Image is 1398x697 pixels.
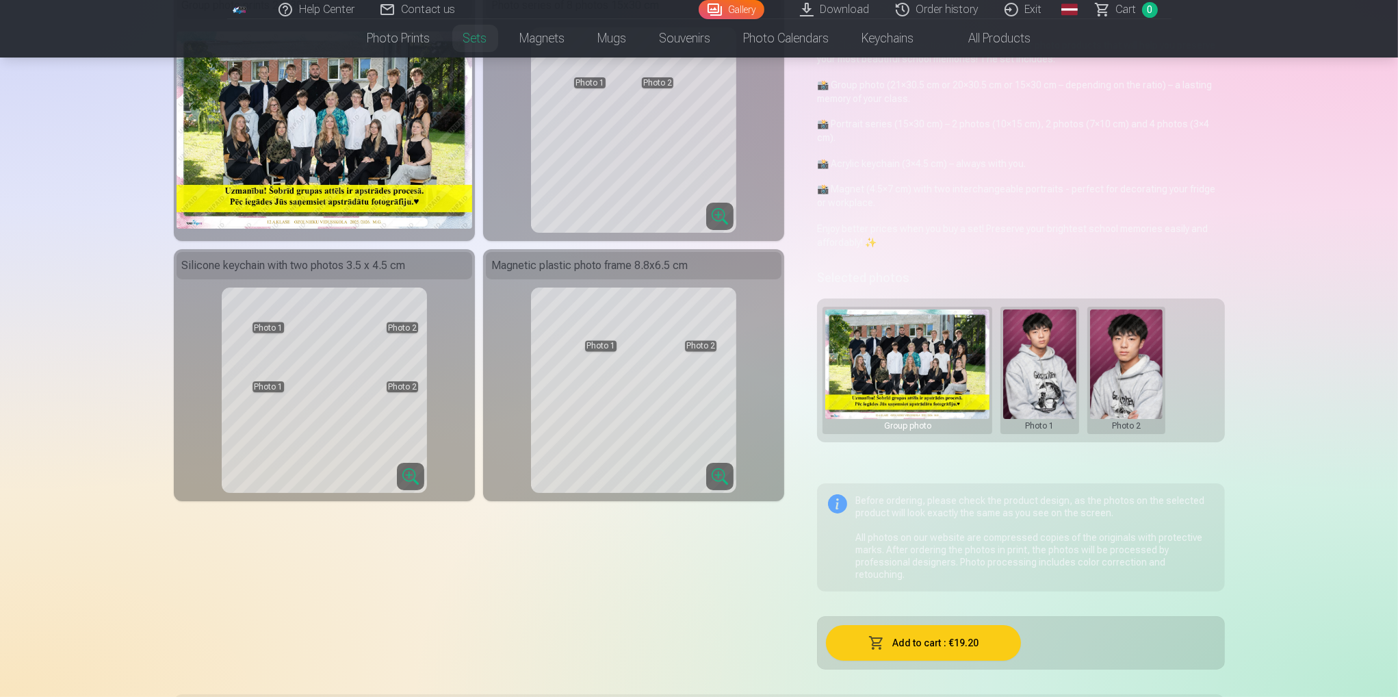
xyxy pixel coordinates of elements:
[817,158,1026,169] font: 📸 Acrylic keychain (3×4.5 cm) – always with you.
[893,637,942,648] font: Add to cart
[1147,4,1152,15] font: 0
[582,19,643,58] a: Mugs
[817,183,1215,208] font: 📸 Magnet (4.5×7 cm) with two interchangeable portraits - perfect for decorating your fridge or wo...
[846,19,931,58] a: Keychains
[729,4,756,15] font: Gallery
[491,259,688,272] font: Magnetic plastic photo frame 8.8x6.5 cm
[744,31,829,45] font: Photo calendars
[520,31,565,45] font: Magnets
[447,19,504,58] a: Sets
[855,495,1204,518] font: Before ordering, please check the product design, as the photos on the selected product will look...
[727,19,846,58] a: Photo calendars
[817,223,1208,248] font: Enjoy better prices when you buy a set! Preserve your brightest school memories easily and afford...
[950,637,979,648] font: €19.20
[862,31,914,45] font: Keychains
[855,532,1202,580] font: All photos on our website are compressed copies of the originals with protective marks. After ord...
[944,637,947,648] font: :
[401,3,455,16] font: Contact us
[820,3,870,16] font: Download
[598,31,627,45] font: Mugs
[817,79,1212,104] font: 📸 Group photo (21×30.5 cm or 20×30.5 cm or 15×30 cm – depending on the ratio) – a lasting memory ...
[916,3,979,16] font: Order history
[299,3,354,16] font: Help Center
[1025,3,1042,16] font: Exit
[660,31,711,45] font: Souvenirs
[817,270,909,285] font: Selected photos
[233,5,248,14] img: /fa1
[931,19,1048,58] a: All products
[969,31,1031,45] font: All products
[884,421,931,431] font: Group photo
[367,31,430,45] font: Photo prints
[351,19,447,58] a: Photo prints
[504,19,582,58] a: Magnets
[826,625,1021,661] button: Add to cart:€19.20
[817,118,1209,143] font: 📸 Portrait series (15×30 cm) – 2 photos (10×15 cm), 2 photos (7×10 cm) and 4 photos (3×4 cm).
[643,19,727,58] a: Souvenirs
[182,259,406,272] font: Silicone keychain with two photos 3.5 x 4.5 cm
[1116,3,1137,16] font: Cart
